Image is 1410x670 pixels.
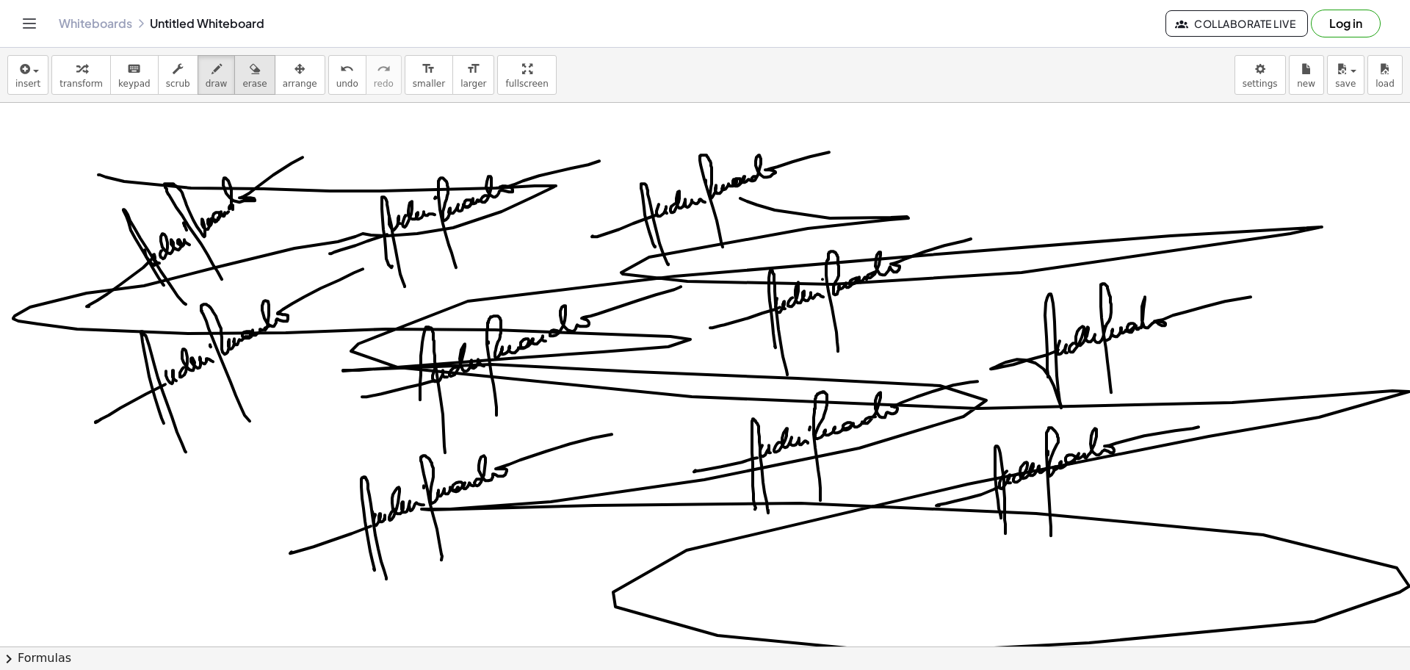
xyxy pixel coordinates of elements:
[127,60,141,78] i: keyboard
[234,55,275,95] button: erase
[1375,79,1395,89] span: load
[377,60,391,78] i: redo
[405,55,453,95] button: format_sizesmaller
[198,55,236,95] button: draw
[283,79,317,89] span: arrange
[275,55,325,95] button: arrange
[340,60,354,78] i: undo
[366,55,402,95] button: redoredo
[1165,10,1308,37] button: Collaborate Live
[118,79,151,89] span: keypad
[1243,79,1278,89] span: settings
[452,55,494,95] button: format_sizelarger
[1289,55,1324,95] button: new
[374,79,394,89] span: redo
[7,55,48,95] button: insert
[206,79,228,89] span: draw
[18,12,41,35] button: Toggle navigation
[336,79,358,89] span: undo
[158,55,198,95] button: scrub
[166,79,190,89] span: scrub
[413,79,445,89] span: smaller
[15,79,40,89] span: insert
[242,79,267,89] span: erase
[1234,55,1286,95] button: settings
[59,16,132,31] a: Whiteboards
[497,55,556,95] button: fullscreen
[110,55,159,95] button: keyboardkeypad
[466,60,480,78] i: format_size
[422,60,435,78] i: format_size
[1367,55,1403,95] button: load
[460,79,486,89] span: larger
[51,55,111,95] button: transform
[59,79,103,89] span: transform
[1297,79,1315,89] span: new
[1327,55,1364,95] button: save
[1178,17,1295,30] span: Collaborate Live
[328,55,366,95] button: undoundo
[1335,79,1356,89] span: save
[505,79,548,89] span: fullscreen
[1311,10,1381,37] button: Log in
